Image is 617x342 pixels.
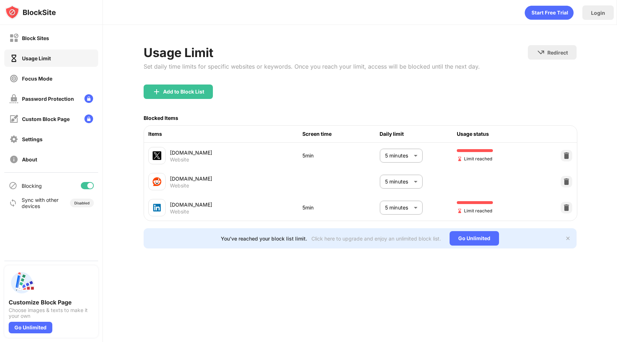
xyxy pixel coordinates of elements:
p: 5 minutes [385,204,411,212]
img: favicons [153,177,161,186]
div: Focus Mode [22,75,52,82]
img: lock-menu.svg [84,114,93,123]
img: settings-off.svg [9,135,18,144]
div: [DOMAIN_NAME] [170,201,303,208]
div: Add to Block List [163,89,204,95]
span: Limit reached [457,155,492,162]
div: Click here to upgrade and enjoy an unlimited block list. [311,235,441,242]
div: Website [170,156,189,163]
div: Settings [22,136,43,142]
img: favicons [153,151,161,160]
img: about-off.svg [9,155,18,164]
img: block-off.svg [9,34,18,43]
img: hourglass-end.svg [457,208,463,214]
div: Go Unlimited [9,322,52,333]
div: Items [148,130,303,138]
img: password-protection-off.svg [9,94,18,103]
div: Go Unlimited [450,231,499,246]
div: Login [591,10,605,16]
img: time-usage-on.svg [9,54,18,63]
div: animation [525,5,574,20]
div: Password Protection [22,96,74,102]
div: Disabled [74,201,89,205]
div: About [22,156,37,163]
img: lock-menu.svg [84,94,93,103]
div: Website [170,182,189,189]
div: Screen time [302,130,380,138]
div: Website [170,208,189,215]
div: Block Sites [22,35,49,41]
div: 5min [302,204,380,212]
div: 5min [302,152,380,160]
div: Usage status [457,130,534,138]
div: [DOMAIN_NAME] [170,175,303,182]
div: Customize Block Page [9,299,94,306]
span: Limit reached [457,207,492,214]
img: focus-off.svg [9,74,18,83]
div: Choose images & texts to make it your own [9,307,94,319]
img: blocking-icon.svg [9,181,17,190]
div: You’ve reached your block list limit. [221,235,307,242]
img: push-custom-page.svg [9,270,35,296]
div: Daily limit [380,130,457,138]
p: 5 minutes [385,178,411,186]
div: Usage Limit [144,45,480,60]
div: Sync with other devices [22,197,59,209]
div: [DOMAIN_NAME] [170,149,303,156]
div: Set daily time limits for specific websites or keywords. Once you reach your limit, access will b... [144,63,480,70]
div: Blocking [22,183,42,189]
div: Custom Block Page [22,116,70,122]
img: favicons [153,203,161,212]
img: sync-icon.svg [9,199,17,207]
p: 5 minutes [385,152,411,160]
img: logo-blocksite.svg [5,5,56,20]
div: Blocked Items [144,115,178,121]
img: hourglass-end.svg [457,156,463,162]
img: x-button.svg [565,235,571,241]
div: Redirect [547,49,568,56]
div: Usage Limit [22,55,51,61]
img: customize-block-page-off.svg [9,114,18,124]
